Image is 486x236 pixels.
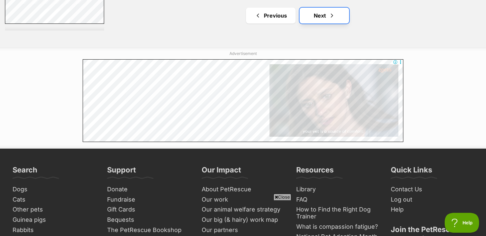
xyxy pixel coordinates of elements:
a: FAQ [294,195,382,205]
h3: Support [107,165,136,178]
span: Close [273,194,291,200]
nav: Pagination [114,8,481,24]
a: Donate [104,184,192,195]
a: Our work [199,195,287,205]
a: Rabbits [10,225,98,235]
a: The PetRescue Bookshop [104,225,192,235]
h3: Search [13,165,37,178]
a: Fundraise [104,195,192,205]
a: Gift Cards [104,205,192,215]
h3: Resources [296,165,334,178]
a: Contact Us [388,184,476,195]
a: Next page [300,8,349,24]
a: About PetRescue [199,184,287,195]
a: Bequests [104,215,192,225]
iframe: Help Scout Beacon - Open [445,213,479,233]
a: Library [294,184,382,195]
a: Guinea pigs [10,215,98,225]
h3: Our Impact [202,165,241,178]
a: Help [388,205,476,215]
h3: Quick Links [391,165,432,178]
a: Log out [388,195,476,205]
a: Other pets [10,205,98,215]
a: Previous page [246,8,296,24]
iframe: Advertisement [83,59,403,142]
a: Dogs [10,184,98,195]
iframe: Advertisement [123,203,363,233]
a: Cats [10,195,98,205]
